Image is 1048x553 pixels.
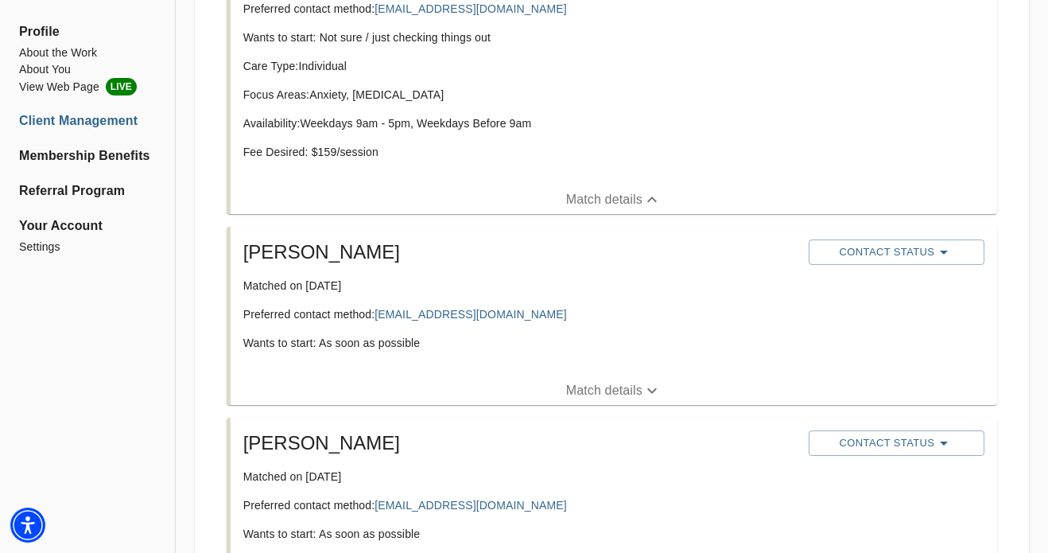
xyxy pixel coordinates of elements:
div: Accessibility Menu [10,508,45,543]
p: Match details [566,381,642,400]
p: Care Type: Individual [243,58,796,74]
button: Match details [231,376,997,405]
p: Matched on [DATE] [243,278,796,294]
a: Membership Benefits [19,146,156,166]
button: Contact Status [809,240,984,265]
h5: [PERSON_NAME] [243,430,796,456]
p: Match details [566,190,642,209]
a: [EMAIL_ADDRESS][DOMAIN_NAME] [375,499,566,512]
p: Wants to start: Not sure / just checking things out [243,29,796,45]
a: View Web PageLIVE [19,78,156,95]
p: Preferred contact method: [243,497,796,513]
h5: [PERSON_NAME] [243,240,796,265]
p: Preferred contact method: [243,306,796,322]
p: Wants to start: As soon as possible [243,526,796,542]
li: View Web Page [19,78,156,95]
p: Matched on [DATE] [243,469,796,485]
p: Fee Desired: $ 159 /session [243,144,796,160]
a: About the Work [19,45,156,61]
p: Preferred contact method: [243,1,796,17]
span: Contact Status [817,434,976,453]
p: Focus Areas: Anxiety, [MEDICAL_DATA] [243,87,796,103]
p: Wants to start: As soon as possible [243,335,796,351]
a: [EMAIL_ADDRESS][DOMAIN_NAME] [375,308,566,321]
p: Availability: Weekdays 9am - 5pm, Weekdays Before 9am [243,115,796,131]
button: Match details [231,185,997,214]
button: Contact Status [809,430,984,456]
a: [EMAIL_ADDRESS][DOMAIN_NAME] [375,2,566,15]
a: Client Management [19,111,156,130]
span: LIVE [106,78,137,95]
span: Profile [19,22,156,41]
span: Your Account [19,216,156,236]
span: Contact Status [817,243,976,262]
a: Referral Program [19,181,156,201]
a: Settings [19,239,156,255]
a: About You [19,61,156,78]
